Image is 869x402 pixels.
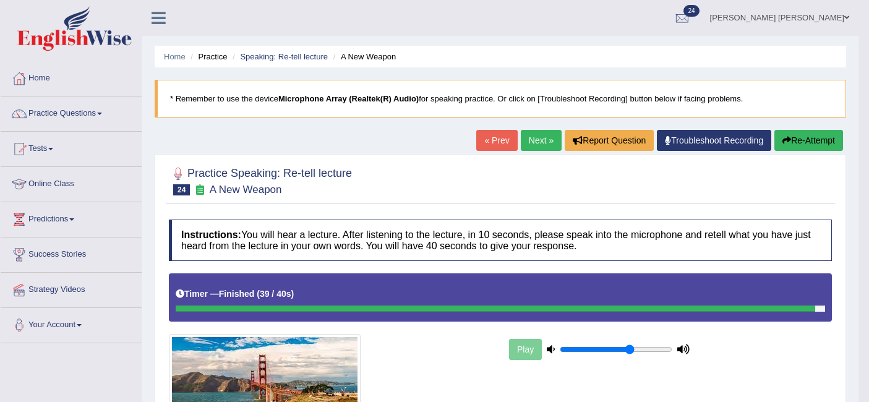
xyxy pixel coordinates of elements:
li: A New Weapon [330,51,396,62]
a: Your Account [1,308,142,339]
a: Home [1,61,142,92]
blockquote: * Remember to use the device for speaking practice. Or click on [Troubleshoot Recording] button b... [155,80,846,118]
b: 39 / 40s [260,289,291,299]
b: Finished [219,289,255,299]
h4: You will hear a lecture. After listening to the lecture, in 10 seconds, please speak into the mic... [169,220,832,261]
a: Predictions [1,202,142,233]
li: Practice [187,51,227,62]
b: ) [291,289,294,299]
a: Success Stories [1,237,142,268]
b: Instructions: [181,229,241,240]
a: Next » [521,130,562,151]
a: Home [164,52,186,61]
small: Exam occurring question [193,184,206,196]
a: « Prev [476,130,517,151]
b: ( [257,289,260,299]
span: 24 [683,5,699,17]
a: Online Class [1,167,142,198]
button: Re-Attempt [774,130,843,151]
a: Practice Questions [1,96,142,127]
h2: Practice Speaking: Re-tell lecture [169,165,352,195]
small: A New Weapon [210,184,282,195]
button: Report Question [565,130,654,151]
a: Strategy Videos [1,273,142,304]
b: Microphone Array (Realtek(R) Audio) [278,94,419,103]
a: Tests [1,132,142,163]
span: 24 [173,184,190,195]
h5: Timer — [176,289,294,299]
a: Troubleshoot Recording [657,130,771,151]
a: Speaking: Re-tell lecture [240,52,328,61]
